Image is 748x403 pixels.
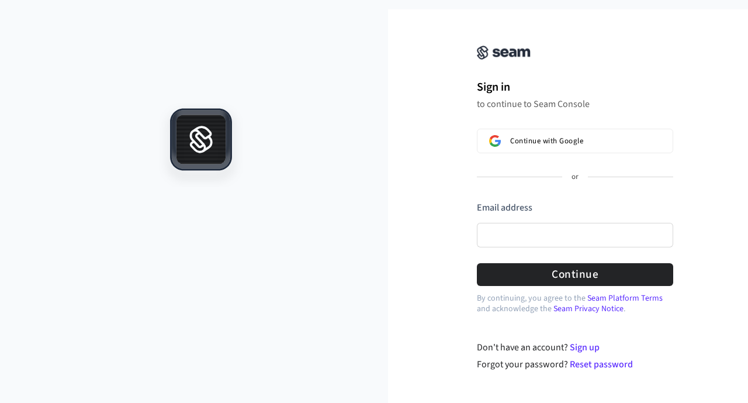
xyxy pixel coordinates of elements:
a: Reset password [570,358,633,371]
img: Seam Console [477,46,531,60]
p: By continuing, you agree to the and acknowledge the . [477,293,673,314]
p: or [572,172,579,182]
a: Seam Platform Terms [587,292,663,304]
button: Sign in with GoogleContinue with Google [477,129,673,153]
div: Don't have an account? [477,340,674,354]
a: Sign up [570,341,600,354]
button: Continue [477,263,673,286]
div: Forgot your password? [477,357,674,371]
span: Continue with Google [510,136,583,146]
h1: Sign in [477,78,673,96]
a: Seam Privacy Notice [553,303,624,315]
p: to continue to Seam Console [477,98,673,110]
img: Sign in with Google [489,135,501,147]
label: Email address [477,201,532,214]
